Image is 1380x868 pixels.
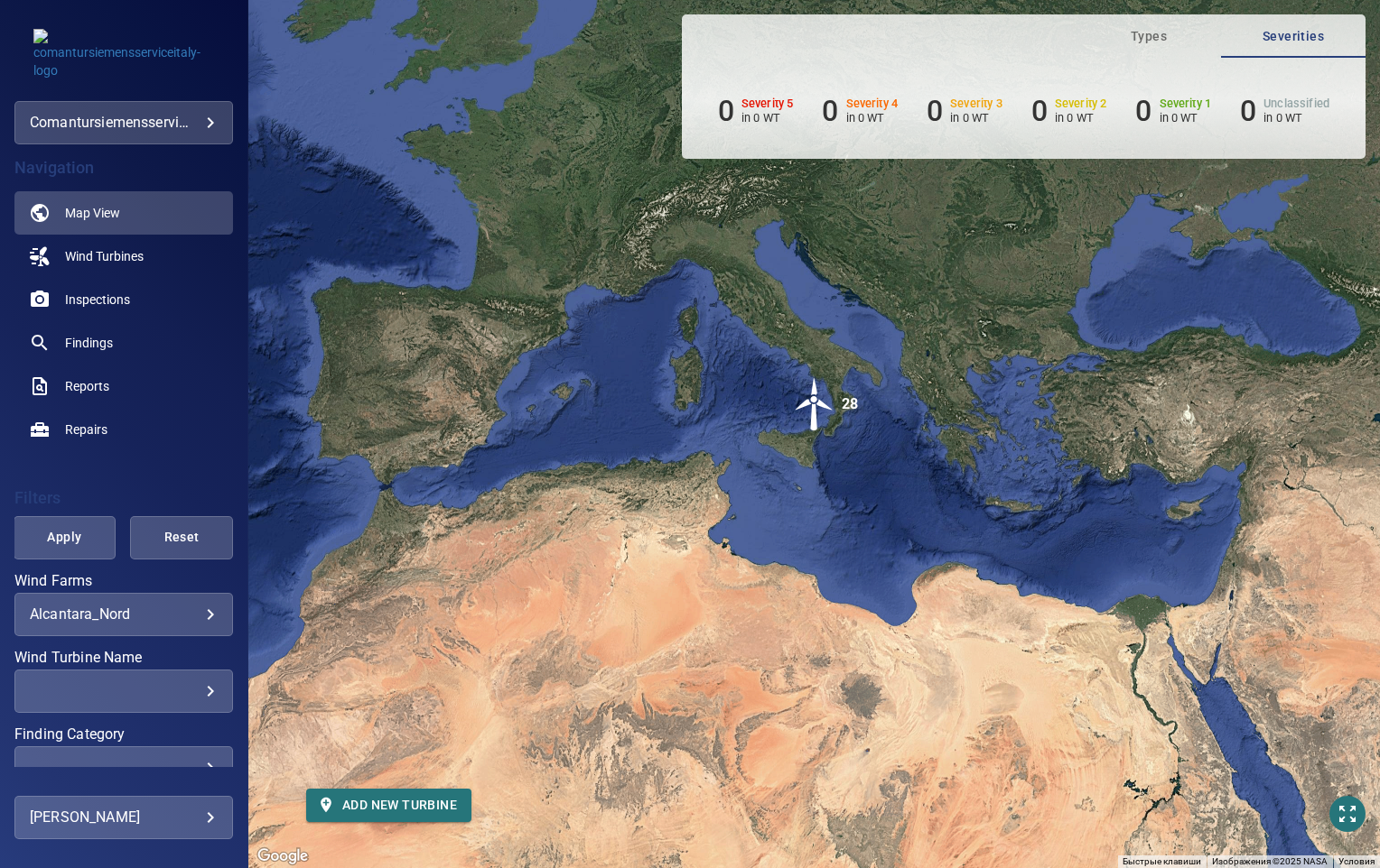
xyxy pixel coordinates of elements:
span: Inspections [65,291,130,309]
span: Reports [65,377,109,395]
h6: 0 [822,94,838,128]
a: Условия (ссылка откроется в новой вкладке) [1338,856,1375,866]
span: Изображения ©2025 NASA [1212,856,1328,866]
span: Types [1087,25,1210,48]
gmp-advanced-marker: 28 [788,377,842,434]
h6: Severity 4 [846,97,899,110]
a: repairs noActive [14,408,233,451]
span: Findings [65,334,113,352]
a: windturbines noActive [14,235,233,278]
div: comantursiemensserviceitaly [30,108,218,137]
h6: 0 [1240,94,1256,128]
a: findings noActive [14,321,233,365]
span: Apply [36,526,94,549]
a: Открыть эту область в Google Картах (в новом окне) [253,845,312,868]
li: Severity 1 [1135,94,1211,128]
p: in 0 WT [1263,111,1329,125]
img: comantursiemensserviceitaly-logo [33,29,214,79]
h6: 0 [718,94,734,128]
p: in 0 WT [1160,111,1212,125]
h6: 0 [1135,94,1152,128]
li: Severity 3 [927,94,1002,128]
button: Add new turbine [306,789,471,822]
span: Reset [153,526,210,549]
h6: 0 [1031,94,1048,128]
img: windFarmIcon.svg [788,377,842,431]
li: Severity 2 [1031,94,1107,128]
p: in 0 WT [950,111,1002,125]
div: comantursiemensserviceitaly [14,101,233,144]
h6: Severity 2 [1055,97,1107,110]
div: 28 [842,377,858,431]
p: in 0 WT [1055,111,1107,125]
a: map active [14,191,233,235]
h4: Navigation [14,159,233,177]
label: Finding Category [14,727,233,742]
span: Severities [1232,25,1355,48]
label: Wind Farms [14,574,233,588]
div: Wind Farms [14,593,233,636]
li: Severity 4 [822,94,898,128]
h6: Unclassified [1263,97,1329,110]
h6: Severity 1 [1160,97,1212,110]
li: Severity 5 [718,94,794,128]
button: Reset [130,516,233,559]
span: Map View [65,204,120,222]
img: Google [253,845,312,868]
h4: Filters [14,489,233,507]
label: Wind Turbine Name [14,651,233,665]
a: reports noActive [14,365,233,408]
button: Apply [14,516,117,559]
p: in 0 WT [741,111,794,125]
span: Add new turbine [321,794,457,817]
h6: Severity 3 [950,97,1002,110]
span: Wind Turbines [65,247,144,265]
div: [PERSON_NAME] [30,803,218,832]
span: Repairs [65,420,107,439]
h6: Severity 5 [741,97,794,110]
div: Wind Turbine Name [14,669,233,713]
div: Finding Category [14,746,233,790]
li: Severity Unclassified [1240,94,1329,128]
h6: 0 [927,94,943,128]
div: Alcantara_Nord [30,605,218,623]
a: inspections noActive [14,278,233,321]
p: in 0 WT [846,111,899,125]
button: Быстрые клавиши [1123,855,1201,868]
